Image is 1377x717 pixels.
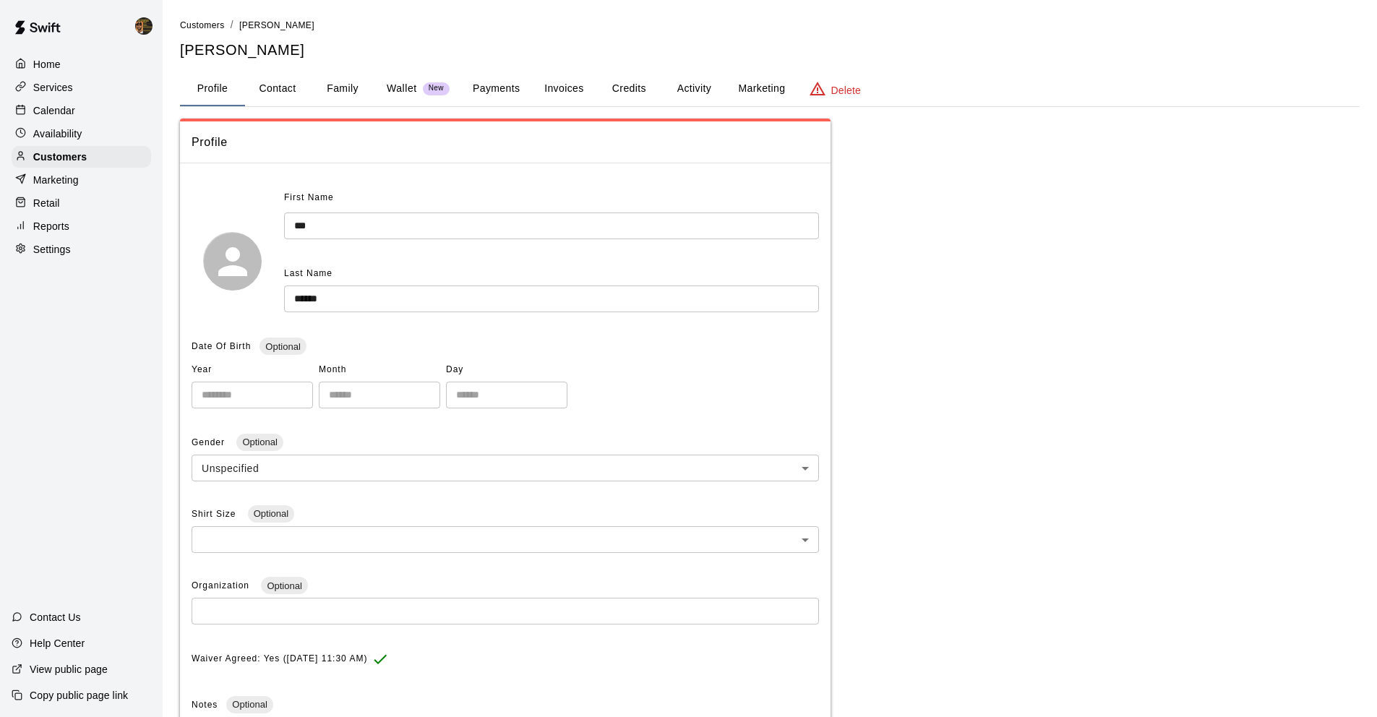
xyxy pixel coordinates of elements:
[192,648,367,671] span: Waiver Agreed: Yes ([DATE] 11:30 AM)
[231,17,233,33] li: /
[12,146,151,168] a: Customers
[33,173,79,187] p: Marketing
[30,662,108,677] p: View public page
[192,358,313,382] span: Year
[192,580,252,591] span: Organization
[12,215,151,237] a: Reports
[236,437,283,447] span: Optional
[446,358,567,382] span: Day
[180,72,245,106] button: Profile
[831,83,861,98] p: Delete
[132,12,163,40] div: Francisco Gracesqui
[180,72,1360,106] div: basic tabs example
[284,268,333,278] span: Last Name
[12,192,151,214] a: Retail
[239,20,314,30] span: [PERSON_NAME]
[192,509,239,519] span: Shirt Size
[261,580,307,591] span: Optional
[33,196,60,210] p: Retail
[180,19,225,30] a: Customers
[192,133,819,152] span: Profile
[33,242,71,257] p: Settings
[180,20,225,30] span: Customers
[661,72,726,106] button: Activity
[192,700,218,710] span: Notes
[12,123,151,145] a: Availability
[531,72,596,106] button: Invoices
[726,72,797,106] button: Marketing
[310,72,375,106] button: Family
[284,186,334,210] span: First Name
[192,437,228,447] span: Gender
[33,103,75,118] p: Calendar
[33,80,73,95] p: Services
[33,219,69,233] p: Reports
[12,239,151,260] a: Settings
[461,72,531,106] button: Payments
[12,53,151,75] a: Home
[33,126,82,141] p: Availability
[12,169,151,191] a: Marketing
[387,81,417,96] p: Wallet
[30,610,81,624] p: Contact Us
[135,17,153,35] img: Francisco Gracesqui
[33,57,61,72] p: Home
[192,341,251,351] span: Date Of Birth
[226,699,273,710] span: Optional
[33,150,87,164] p: Customers
[596,72,661,106] button: Credits
[245,72,310,106] button: Contact
[423,84,450,93] span: New
[248,508,294,519] span: Optional
[259,341,306,352] span: Optional
[12,100,151,121] a: Calendar
[180,40,1360,60] h5: [PERSON_NAME]
[180,17,1360,33] nav: breadcrumb
[12,77,151,98] a: Services
[192,455,819,481] div: Unspecified
[319,358,440,382] span: Month
[30,688,128,703] p: Copy public page link
[30,636,85,651] p: Help Center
